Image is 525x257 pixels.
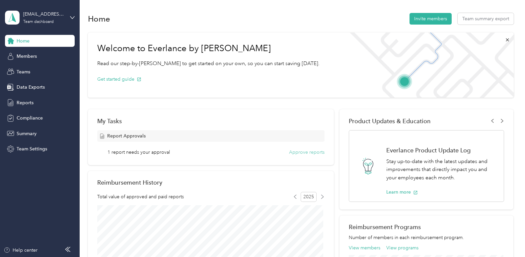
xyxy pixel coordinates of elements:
button: Learn more [386,189,418,196]
img: Welcome to everlance [343,33,513,98]
span: 2025 [301,192,317,202]
button: Approve reports [289,149,325,156]
h2: Reimbursement History [97,179,162,186]
span: Summary [17,130,37,137]
span: Teams [17,68,30,75]
span: 1 report needs your approval [108,149,170,156]
span: Total value of approved and paid reports [97,193,184,200]
h2: Reimbursement Programs [349,223,504,230]
span: Home [17,38,30,44]
span: Members [17,53,37,60]
div: [EMAIL_ADDRESS][DOMAIN_NAME] [23,11,65,18]
span: Data Exports [17,84,45,91]
button: View programs [386,244,418,251]
div: My Tasks [97,118,325,125]
h1: Everlance Product Update Log [386,147,497,154]
div: Team dashboard [23,20,54,24]
span: Reports [17,99,34,106]
span: Report Approvals [107,132,146,139]
h1: Welcome to Everlance by [PERSON_NAME] [97,43,320,54]
button: Get started guide [97,76,141,83]
span: Product Updates & Education [349,118,431,125]
span: Team Settings [17,145,47,152]
iframe: Everlance-gr Chat Button Frame [488,220,525,257]
span: Compliance [17,115,43,122]
button: Help center [4,247,37,254]
button: View members [349,244,380,251]
h1: Home [88,15,110,22]
p: Number of members in each reimbursement program. [349,234,504,241]
p: Read our step-by-[PERSON_NAME] to get started on your own, so you can start saving [DATE]. [97,59,320,68]
button: Team summary export [458,13,514,25]
button: Invite members [410,13,452,25]
p: Stay up-to-date with the latest updates and improvements that directly impact you and your employ... [386,157,497,182]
